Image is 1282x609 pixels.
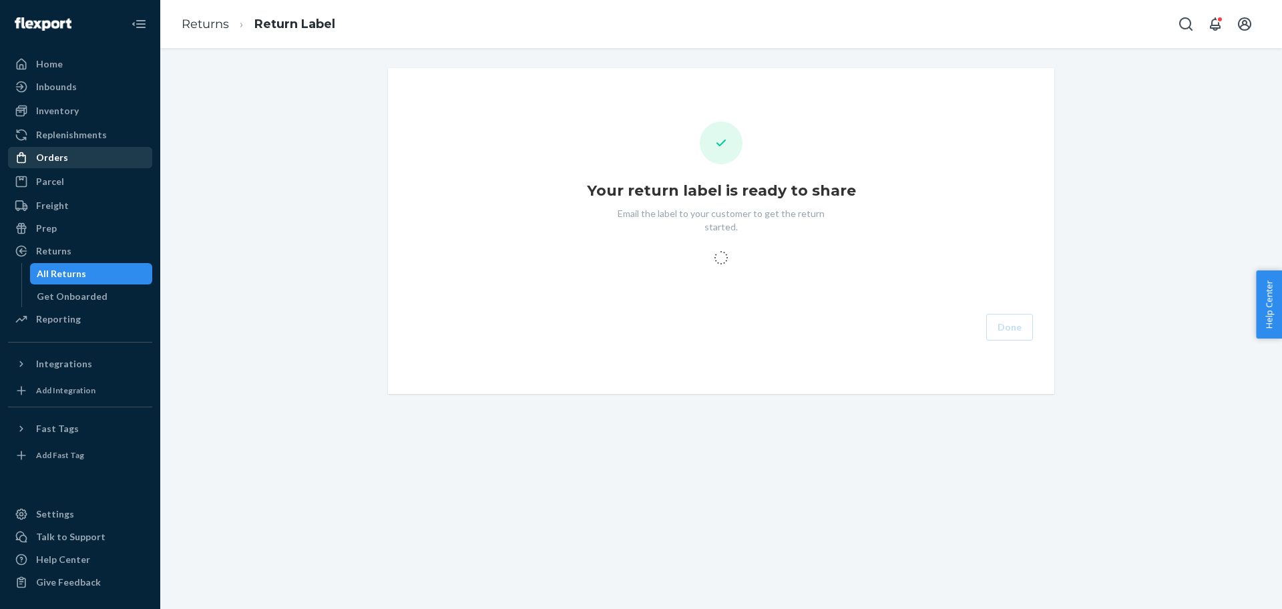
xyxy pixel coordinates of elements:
[8,309,152,330] a: Reporting
[36,222,57,235] div: Prep
[27,9,75,21] span: Support
[36,244,71,258] div: Returns
[36,104,79,118] div: Inventory
[8,526,152,548] button: Talk to Support
[36,151,68,164] div: Orders
[36,313,81,326] div: Reporting
[1256,270,1282,339] button: Help Center
[8,380,152,401] a: Add Integration
[30,263,153,284] a: All Returns
[37,267,86,280] div: All Returns
[587,180,856,202] h1: Your return label is ready to share
[8,171,152,192] a: Parcel
[36,57,63,71] div: Home
[8,147,152,168] a: Orders
[171,5,346,44] ol: breadcrumbs
[36,576,101,589] div: Give Feedback
[36,357,92,371] div: Integrations
[8,218,152,239] a: Prep
[126,11,152,37] button: Close Navigation
[36,553,90,566] div: Help Center
[30,286,153,307] a: Get Onboarded
[8,53,152,75] a: Home
[1202,11,1229,37] button: Open notifications
[36,385,95,396] div: Add Integration
[8,503,152,525] a: Settings
[36,507,74,521] div: Settings
[8,572,152,593] button: Give Feedback
[1172,11,1199,37] button: Open Search Box
[182,17,229,31] a: Returns
[15,17,71,31] img: Flexport logo
[36,422,79,435] div: Fast Tags
[8,124,152,146] a: Replenishments
[8,418,152,439] button: Fast Tags
[8,353,152,375] button: Integrations
[604,207,838,234] p: Email the label to your customer to get the return started.
[8,240,152,262] a: Returns
[36,449,84,461] div: Add Fast Tag
[8,76,152,97] a: Inbounds
[254,17,335,31] a: Return Label
[8,549,152,570] a: Help Center
[8,100,152,122] a: Inventory
[36,80,77,93] div: Inbounds
[37,290,108,303] div: Get Onboarded
[36,128,107,142] div: Replenishments
[8,445,152,466] a: Add Fast Tag
[36,175,64,188] div: Parcel
[8,195,152,216] a: Freight
[986,314,1033,341] button: Done
[36,530,105,544] div: Talk to Support
[1231,11,1258,37] button: Open account menu
[36,199,69,212] div: Freight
